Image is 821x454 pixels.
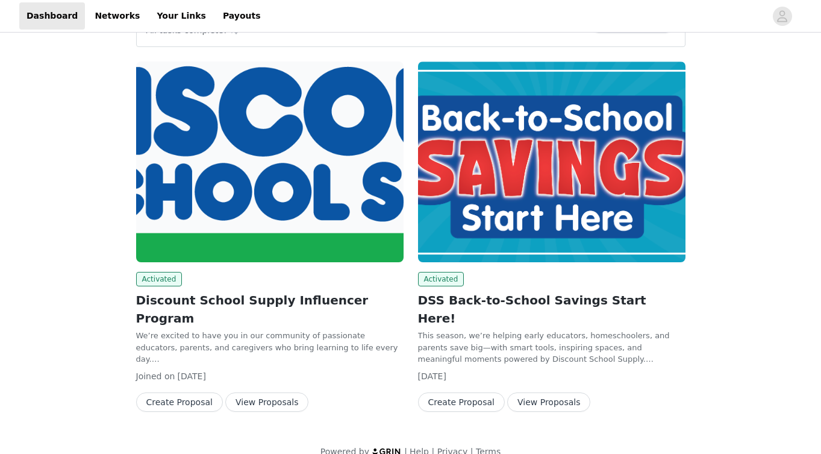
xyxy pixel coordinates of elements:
[225,393,308,412] button: View Proposals
[418,291,685,327] h2: DSS Back-to-School Savings Start Here!
[149,2,213,30] a: Your Links
[19,2,85,30] a: Dashboard
[418,371,446,381] span: [DATE]
[136,393,223,412] button: Create Proposal
[136,371,175,381] span: Joined on
[418,272,464,286] span: Activated
[87,2,147,30] a: Networks
[178,371,206,381] span: [DATE]
[776,7,788,26] div: avatar
[225,398,308,407] a: View Proposals
[418,393,505,412] button: Create Proposal
[216,2,268,30] a: Payouts
[136,272,183,286] span: Activated
[418,330,685,365] p: This season, we’re helping early educators, homeschoolers, and parents save big—with smart tools,...
[507,393,590,412] button: View Proposals
[418,61,685,262] img: Discount School Supply
[507,398,590,407] a: View Proposals
[136,291,404,327] h2: Discount School Supply Influencer Program
[136,61,404,262] img: Discount School Supply
[136,330,404,365] p: We’re excited to have you in our community of passionate educators, parents, and caregivers who b...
